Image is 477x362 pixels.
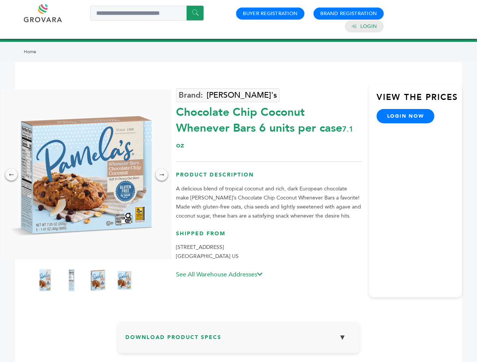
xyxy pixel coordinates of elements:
a: login now [377,109,435,123]
a: Login [360,23,377,30]
a: Home [24,49,36,55]
img: Chocolate Chip Coconut Whenever Bars 6 units per case 7.1 oz Product Label [36,265,54,295]
p: A delicious blend of tropical coconut and rich, dark European chocolate make [PERSON_NAME]’s Choc... [176,184,361,221]
input: Search a product or brand... [90,6,204,21]
a: Brand Registration [320,10,377,17]
div: ← [5,169,17,181]
button: ▼ [333,329,352,345]
img: Chocolate Chip Coconut Whenever Bars 6 units per case 7.1 oz [115,265,134,295]
div: Chocolate Chip Coconut Whenever Bars 6 units per case [176,101,361,152]
img: Chocolate Chip Coconut Whenever Bars 6 units per case 7.1 oz Nutrition Info [62,265,81,295]
img: Chocolate Chip Coconut Whenever Bars 6 units per case 7.1 oz [88,265,107,295]
a: [PERSON_NAME]'s [176,88,279,102]
a: Buyer Registration [243,10,298,17]
h3: Product Description [176,171,361,184]
div: → [156,169,168,181]
p: [STREET_ADDRESS] [GEOGRAPHIC_DATA] US [176,243,361,261]
h3: View the Prices [377,92,462,109]
h3: Shipped From [176,230,361,243]
h3: Download Product Specs [125,329,352,351]
a: See All Warehouse Addresses [176,270,262,279]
